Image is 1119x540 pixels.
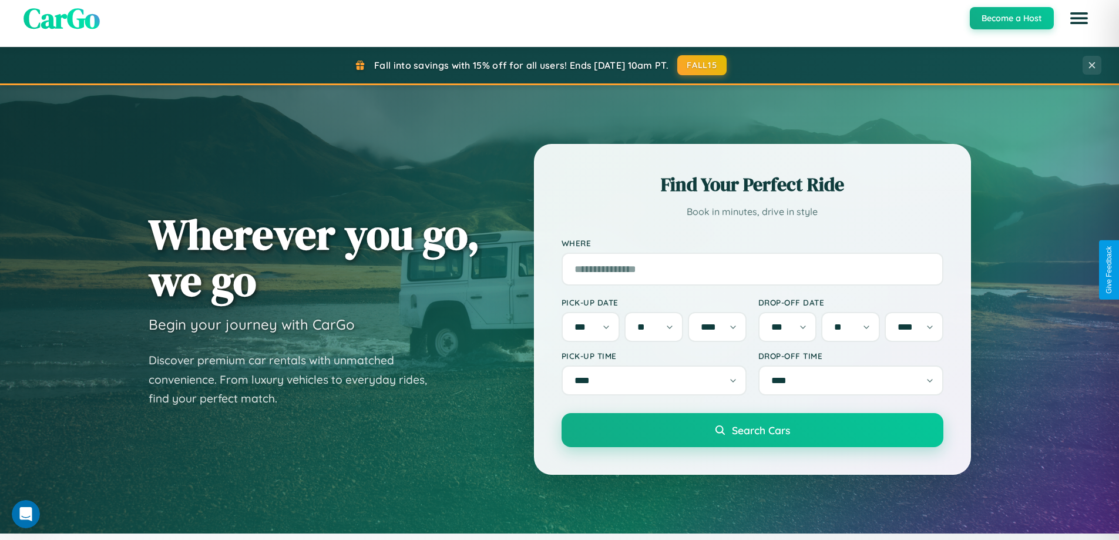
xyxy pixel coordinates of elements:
h1: Wherever you go, we go [149,211,480,304]
p: Book in minutes, drive in style [562,203,943,220]
button: Search Cars [562,413,943,447]
button: Become a Host [970,7,1054,29]
span: Fall into savings with 15% off for all users! Ends [DATE] 10am PT. [374,59,668,71]
label: Drop-off Date [758,297,943,307]
label: Drop-off Time [758,351,943,361]
label: Where [562,238,943,248]
button: FALL15 [677,55,727,75]
iframe: Intercom live chat [12,500,40,528]
div: Give Feedback [1105,246,1113,294]
label: Pick-up Time [562,351,747,361]
label: Pick-up Date [562,297,747,307]
h2: Find Your Perfect Ride [562,172,943,197]
h3: Begin your journey with CarGo [149,316,355,333]
p: Discover premium car rentals with unmatched convenience. From luxury vehicles to everyday rides, ... [149,351,442,408]
button: Open menu [1063,2,1096,35]
span: Search Cars [732,424,790,437]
